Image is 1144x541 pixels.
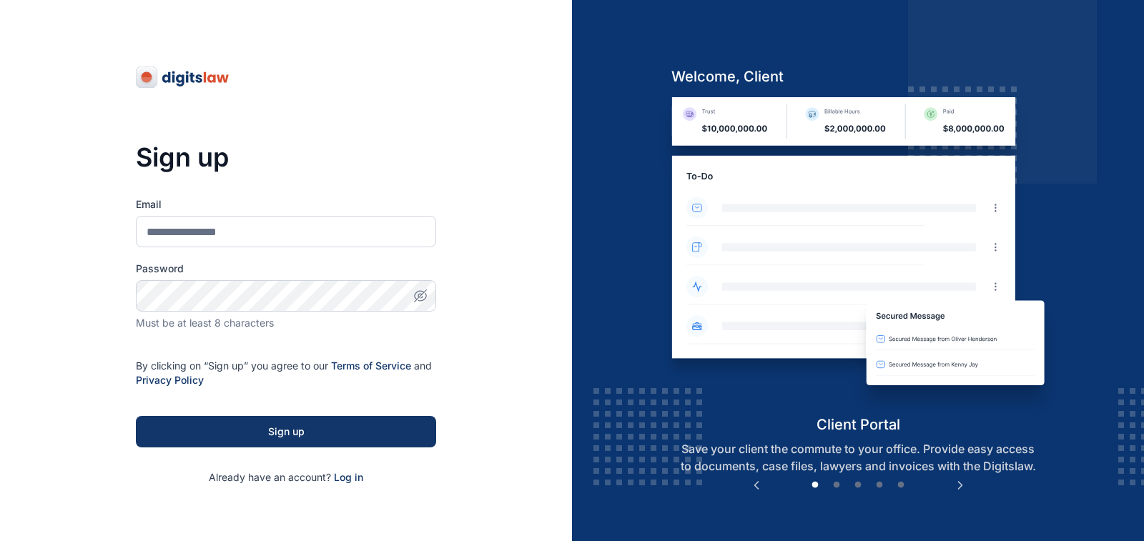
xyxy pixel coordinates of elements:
a: Log in [334,471,363,483]
a: Terms of Service [331,359,411,372]
div: Sign up [159,425,413,439]
button: 2 [829,478,844,492]
h5: client portal [660,415,1057,435]
p: Already have an account? [136,470,436,485]
h5: welcome, client [660,66,1057,86]
img: client-portal [660,97,1057,414]
button: Next [953,478,967,492]
button: 1 [808,478,822,492]
button: Sign up [136,416,436,447]
p: By clicking on “Sign up” you agree to our and [136,359,436,387]
p: Save your client the commute to your office. Provide easy access to documents, case files, lawyer... [660,440,1057,475]
div: Must be at least 8 characters [136,316,436,330]
a: Privacy Policy [136,374,204,386]
label: Email [136,197,436,212]
label: Password [136,262,436,276]
button: 3 [851,478,865,492]
button: 4 [872,478,887,492]
button: 5 [894,478,908,492]
h3: Sign up [136,143,436,172]
img: digitslaw-logo [136,66,230,89]
button: Previous [749,478,764,492]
